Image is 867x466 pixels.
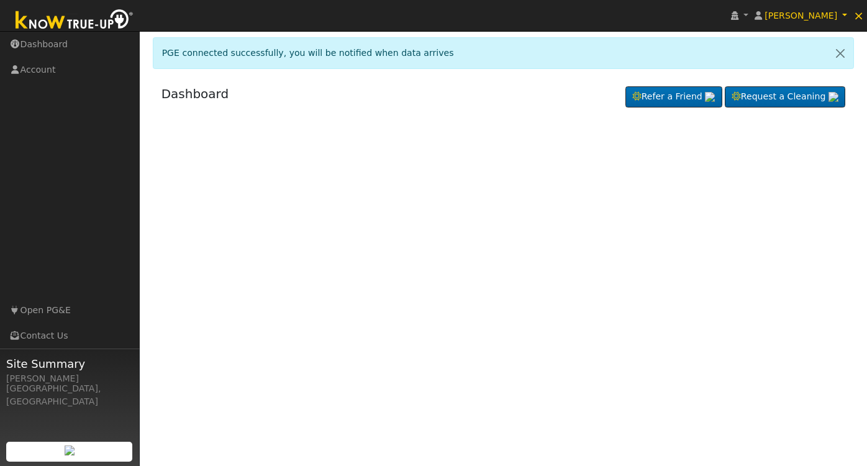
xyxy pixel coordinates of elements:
img: retrieve [828,92,838,102]
a: Close [827,38,853,68]
img: retrieve [705,92,715,102]
div: [GEOGRAPHIC_DATA], [GEOGRAPHIC_DATA] [6,382,133,408]
div: [PERSON_NAME] [6,372,133,385]
a: Refer a Friend [625,86,722,107]
a: Dashboard [161,86,229,101]
div: PGE connected successfully, you will be notified when data arrives [153,37,855,69]
span: [PERSON_NAME] [765,11,837,21]
span: Site Summary [6,355,133,372]
img: Know True-Up [9,7,140,35]
img: retrieve [65,445,75,455]
span: × [853,8,864,23]
a: Request a Cleaning [725,86,845,107]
